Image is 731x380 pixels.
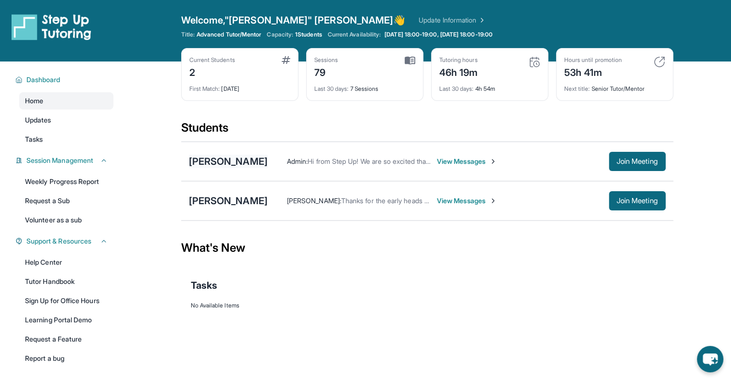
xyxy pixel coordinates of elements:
span: Tasks [25,135,43,144]
div: Sessions [314,56,338,64]
span: Title: [181,31,195,38]
div: 79 [314,64,338,79]
div: Students [181,120,673,141]
span: Welcome, "[PERSON_NAME]" [PERSON_NAME] 👋 [181,13,406,27]
img: card [529,56,540,68]
button: Join Meeting [609,152,666,171]
div: 46h 19m [439,64,478,79]
span: Support & Resources [26,236,91,246]
img: logo [12,13,91,40]
img: Chevron-Right [489,197,497,205]
span: Admin : [287,157,308,165]
span: Session Management [26,156,93,165]
div: [DATE] [189,79,290,93]
span: Home [25,96,43,106]
span: Next title : [564,85,590,92]
div: [PERSON_NAME] [189,155,268,168]
div: Tutoring hours [439,56,478,64]
span: [PERSON_NAME] : [287,196,341,205]
a: Report a bug [19,350,113,367]
img: card [282,56,290,64]
a: Learning Portal Demo [19,311,113,329]
span: [DATE] 18:00-19:00, [DATE] 18:00-19:00 [384,31,493,38]
span: Join Meeting [617,159,658,164]
button: chat-button [697,346,723,372]
a: Home [19,92,113,110]
span: Advanced Tutor/Mentor [197,31,261,38]
span: Last 30 days : [439,85,474,92]
span: Join Meeting [617,198,658,204]
button: Join Meeting [609,191,666,210]
a: Tasks [19,131,113,148]
div: Hours until promotion [564,56,622,64]
div: [PERSON_NAME] [189,194,268,208]
div: 4h 54m [439,79,540,93]
a: Help Center [19,254,113,271]
span: First Match : [189,85,220,92]
img: Chevron-Right [489,158,497,165]
button: Session Management [23,156,108,165]
span: Current Availability: [328,31,381,38]
span: Tasks [191,279,217,292]
span: View Messages [437,157,497,166]
div: 2 [189,64,235,79]
div: 53h 41m [564,64,622,79]
span: Dashboard [26,75,61,85]
span: Last 30 days : [314,85,349,92]
span: Capacity: [267,31,293,38]
a: Update Information [419,15,486,25]
a: Tutor Handbook [19,273,113,290]
div: What's New [181,227,673,269]
div: Senior Tutor/Mentor [564,79,665,93]
button: Support & Resources [23,236,108,246]
a: Volunteer as a sub [19,211,113,229]
a: [DATE] 18:00-19:00, [DATE] 18:00-19:00 [383,31,495,38]
img: Chevron Right [476,15,486,25]
img: card [654,56,665,68]
img: card [405,56,415,65]
div: Current Students [189,56,235,64]
div: 7 Sessions [314,79,415,93]
span: Updates [25,115,51,125]
div: No Available Items [191,302,664,309]
a: Weekly Progress Report [19,173,113,190]
a: Request a Sub [19,192,113,209]
a: Request a Feature [19,331,113,348]
button: Dashboard [23,75,108,85]
a: Sign Up for Office Hours [19,292,113,309]
span: 1 Students [295,31,322,38]
a: Updates [19,111,113,129]
span: View Messages [437,196,497,206]
span: Thanks for the early heads up - see you [341,196,463,205]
